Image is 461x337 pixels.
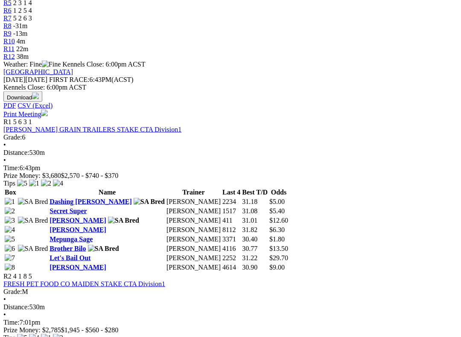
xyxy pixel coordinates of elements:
[50,198,131,205] a: Dashing [PERSON_NAME]
[61,172,119,179] span: $2,570 - $740 - $370
[17,38,25,45] span: 4m
[3,118,12,125] span: R1
[3,149,29,156] span: Distance:
[61,326,119,334] span: $1,945 - $560 - $280
[269,264,285,271] span: $9.00
[5,198,15,206] img: 1
[50,217,106,224] a: [PERSON_NAME]
[166,198,221,206] td: [PERSON_NAME]
[269,207,285,215] span: $5.40
[13,7,32,14] span: 1 2 5 4
[108,217,139,224] img: SA Bred
[16,45,28,52] span: 22m
[50,264,106,271] a: [PERSON_NAME]
[3,319,20,326] span: Time:
[3,61,62,68] span: Weather: Fine
[222,198,241,206] td: 2234
[5,217,15,224] img: 3
[3,164,20,171] span: Time:
[42,61,61,68] img: Fine
[53,180,63,187] img: 4
[3,22,12,29] a: R8
[41,180,51,187] img: 2
[3,76,26,83] span: [DATE]
[222,235,241,244] td: 3371
[3,141,6,148] span: •
[3,91,42,102] button: Download
[3,102,16,109] a: PDF
[222,216,241,225] td: 411
[49,76,89,83] span: FIRST RACE:
[50,207,87,215] a: Secret Super
[50,254,90,261] a: Let's Bail Out
[269,235,285,243] span: $1.80
[3,53,15,60] a: R12
[3,126,181,133] a: [PERSON_NAME] GRAIN TRAILERS STAKE CTA Division1
[222,254,241,262] td: 2252
[29,180,39,187] img: 1
[242,263,268,272] td: 30.90
[166,235,221,244] td: [PERSON_NAME]
[269,188,289,197] th: Odds
[3,84,458,91] div: Kennels Close: 6:00pm ACST
[5,189,16,196] span: Box
[3,296,6,303] span: •
[5,207,15,215] img: 2
[222,263,241,272] td: 4614
[242,216,268,225] td: 31.01
[18,198,48,206] img: SA Bred
[222,188,241,197] th: Last 4
[166,226,221,234] td: [PERSON_NAME]
[166,254,221,262] td: [PERSON_NAME]
[242,188,268,197] th: Best T/D
[242,235,268,244] td: 30.40
[3,15,12,22] a: R7
[166,188,221,197] th: Trainer
[242,254,268,262] td: 31.22
[5,245,15,253] img: 6
[3,157,6,164] span: •
[13,30,28,37] span: -13m
[13,22,28,29] span: -31m
[5,264,15,271] img: 8
[242,198,268,206] td: 31.18
[3,280,165,288] a: FRESH PET FOOD CO MAIDEN STAKE CTA Division1
[242,244,268,253] td: 30.77
[3,7,12,14] a: R6
[50,235,93,243] a: Mepunga Sage
[269,245,288,252] span: $13.50
[3,180,15,187] span: Tips
[3,102,458,110] div: Download
[62,61,145,68] span: Kennels Close: 6:00pm ACST
[5,235,15,243] img: 5
[13,118,32,125] span: 5 6 3 1
[13,273,32,280] span: 4 1 8 5
[3,76,47,83] span: [DATE]
[3,30,12,37] a: R9
[18,245,48,253] img: SA Bred
[3,134,458,141] div: 6
[17,53,29,60] span: 38m
[32,93,39,99] img: download.svg
[17,180,27,187] img: 5
[49,76,134,83] span: 6:43PM(ACST)
[269,254,288,261] span: $29.70
[222,207,241,215] td: 1517
[166,216,221,225] td: [PERSON_NAME]
[3,303,29,311] span: Distance:
[3,319,458,326] div: 7:01pm
[88,245,119,253] img: SA Bred
[134,198,165,206] img: SA Bred
[18,102,53,109] a: CSV (Excel)
[3,134,22,141] span: Grade:
[3,273,12,280] span: R2
[5,254,15,262] img: 7
[3,303,458,311] div: 530m
[3,288,458,296] div: M
[3,172,458,180] div: Prize Money: $3,680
